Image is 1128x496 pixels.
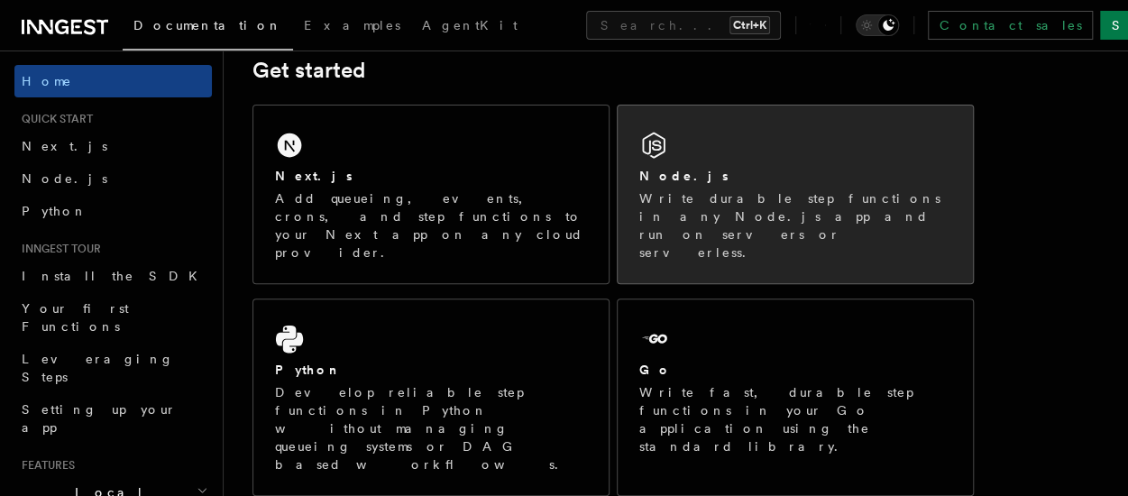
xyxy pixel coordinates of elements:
h2: Next.js [275,167,353,185]
a: Leveraging Steps [14,343,212,393]
span: Leveraging Steps [22,352,174,384]
a: Python [14,195,212,227]
span: Examples [304,18,400,32]
p: Add queueing, events, crons, and step functions to your Next app on any cloud provider. [275,189,587,262]
a: Contact sales [928,11,1093,40]
span: Next.js [22,139,107,153]
span: Features [14,458,75,473]
a: Documentation [123,5,293,51]
a: Node.js [14,162,212,195]
span: Your first Functions [22,301,129,334]
h2: Go [639,361,672,379]
p: Write durable step functions in any Node.js app and run on servers or serverless. [639,189,951,262]
a: Node.jsWrite durable step functions in any Node.js app and run on servers or serverless. [617,105,974,284]
span: AgentKit [422,18,518,32]
a: Examples [293,5,411,49]
kbd: Ctrl+K [729,16,770,34]
a: Your first Functions [14,292,212,343]
span: Home [22,72,72,90]
a: PythonDevelop reliable step functions in Python without managing queueing systems or DAG based wo... [252,299,610,496]
span: Install the SDK [22,269,208,283]
button: Search...Ctrl+K [586,11,781,40]
p: Write fast, durable step functions in your Go application using the standard library. [639,383,951,455]
a: Next.jsAdd queueing, events, crons, and step functions to your Next app on any cloud provider. [252,105,610,284]
span: Inngest tour [14,242,101,256]
span: Setting up your app [22,402,177,435]
a: GoWrite fast, durable step functions in your Go application using the standard library. [617,299,974,496]
span: Documentation [133,18,282,32]
a: Next.js [14,130,212,162]
a: Get started [252,58,365,83]
span: Node.js [22,171,107,186]
a: Setting up your app [14,393,212,444]
span: Quick start [14,112,93,126]
p: Develop reliable step functions in Python without managing queueing systems or DAG based workflows. [275,383,587,473]
a: Home [14,65,212,97]
h2: Node.js [639,167,729,185]
span: Python [22,204,87,218]
a: AgentKit [411,5,528,49]
button: Toggle dark mode [856,14,899,36]
a: Install the SDK [14,260,212,292]
h2: Python [275,361,342,379]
